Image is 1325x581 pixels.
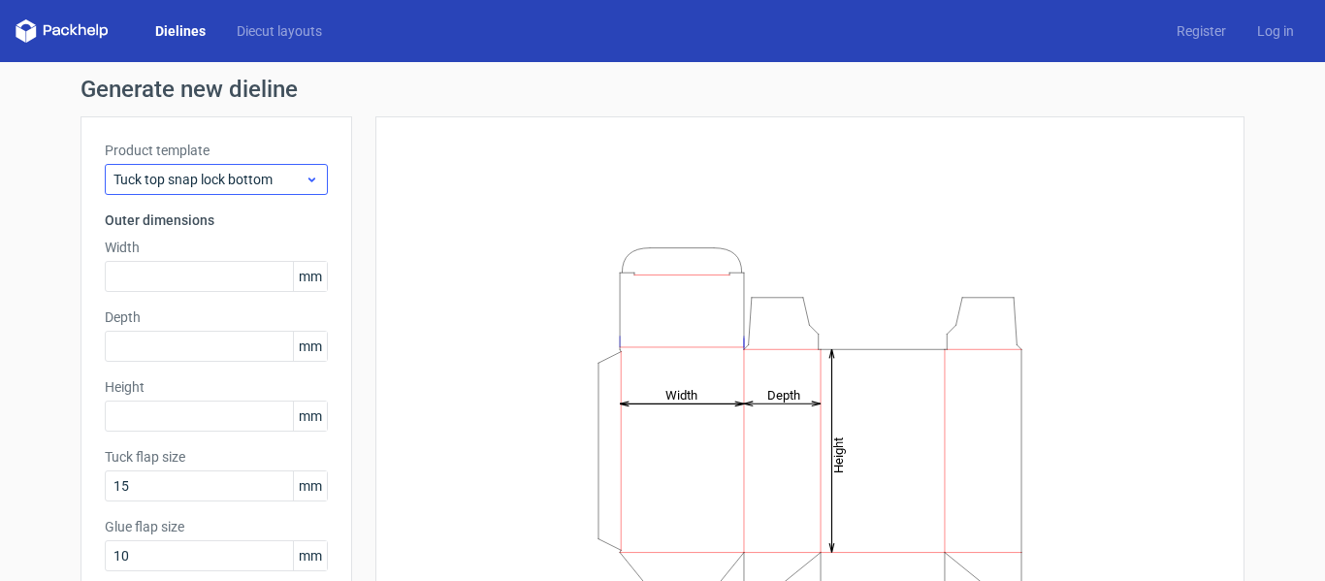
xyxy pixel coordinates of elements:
[293,262,327,291] span: mm
[831,436,846,472] tspan: Height
[81,78,1244,101] h1: Generate new dieline
[140,21,221,41] a: Dielines
[105,307,328,327] label: Depth
[105,238,328,257] label: Width
[105,377,328,397] label: Height
[665,387,697,402] tspan: Width
[221,21,338,41] a: Diecut layouts
[767,387,800,402] tspan: Depth
[105,517,328,536] label: Glue flap size
[113,170,305,189] span: Tuck top snap lock bottom
[1161,21,1242,41] a: Register
[105,210,328,230] h3: Outer dimensions
[293,332,327,361] span: mm
[105,447,328,467] label: Tuck flap size
[105,141,328,160] label: Product template
[293,402,327,431] span: mm
[1242,21,1309,41] a: Log in
[293,471,327,500] span: mm
[293,541,327,570] span: mm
